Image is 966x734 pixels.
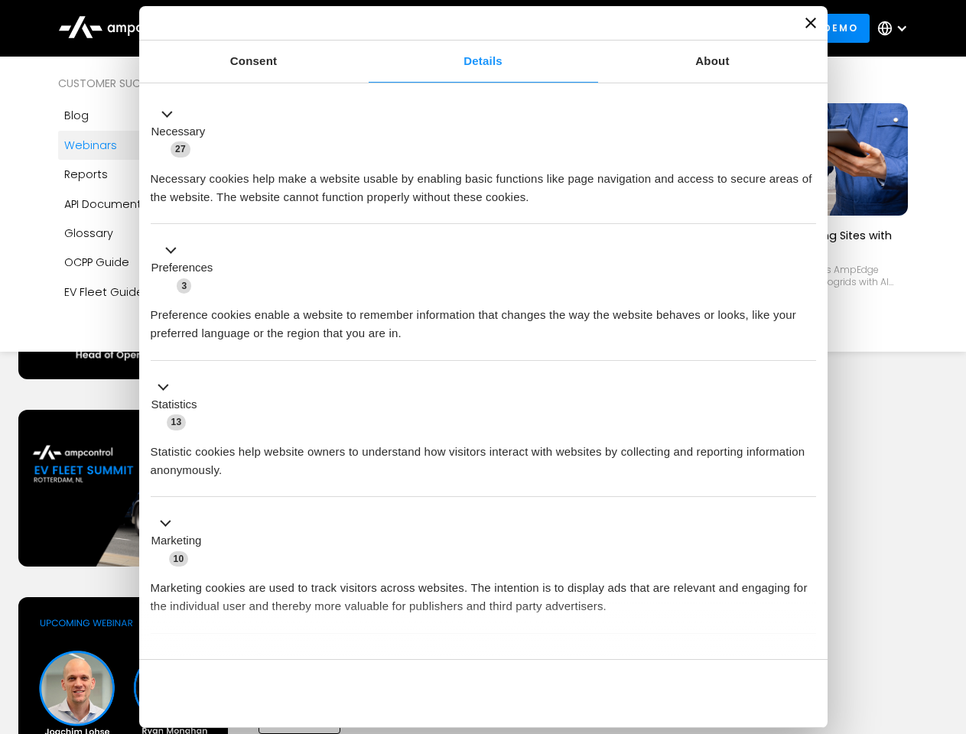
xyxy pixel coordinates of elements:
button: Close banner [805,18,816,28]
span: 2 [252,653,267,668]
div: Customer success [58,75,248,92]
button: Statistics (13) [151,378,207,431]
a: Reports [58,160,248,189]
a: About [598,41,828,83]
a: Glossary [58,219,248,248]
div: Statistic cookies help website owners to understand how visitors interact with websites by collec... [151,431,816,479]
div: Reports [64,166,108,183]
div: EV Fleet Guide [64,284,144,300]
div: Glossary [64,225,113,242]
button: Marketing (10) [151,515,211,568]
span: 3 [177,278,191,294]
label: Preferences [151,259,213,277]
span: 10 [169,551,189,567]
label: Statistics [151,396,197,414]
div: Preference cookies enable a website to remember information that changes the way the website beha... [151,294,816,343]
button: Unclassified (2) [151,651,276,670]
div: Marketing cookies are used to track visitors across websites. The intention is to display ads tha... [151,567,816,615]
button: Okay [596,671,815,716]
a: Details [369,41,598,83]
div: API Documentation [64,196,171,213]
button: Preferences (3) [151,242,223,295]
a: EV Fleet Guide [58,278,248,307]
a: OCPP Guide [58,248,248,277]
label: Necessary [151,123,206,141]
a: Consent [139,41,369,83]
a: Blog [58,101,248,130]
div: OCPP Guide [64,254,129,271]
div: Webinars [64,137,117,154]
span: 13 [167,414,187,430]
span: 27 [171,141,190,157]
a: API Documentation [58,190,248,219]
label: Marketing [151,532,202,550]
a: Webinars [58,131,248,160]
div: Blog [64,107,89,124]
button: Necessary (27) [151,105,215,158]
div: Necessary cookies help make a website usable by enabling basic functions like page navigation and... [151,158,816,206]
